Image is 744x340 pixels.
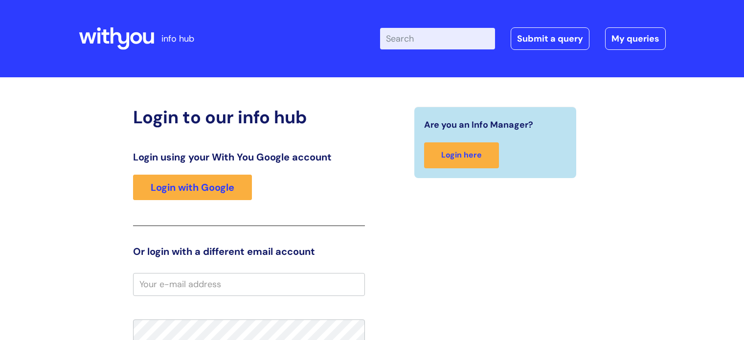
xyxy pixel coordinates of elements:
[424,117,533,133] span: Are you an Info Manager?
[133,273,365,295] input: Your e-mail address
[511,27,589,50] a: Submit a query
[380,28,495,49] input: Search
[161,31,194,46] p: info hub
[424,142,499,168] a: Login here
[133,175,252,200] a: Login with Google
[133,151,365,163] h3: Login using your With You Google account
[133,246,365,257] h3: Or login with a different email account
[133,107,365,128] h2: Login to our info hub
[605,27,666,50] a: My queries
